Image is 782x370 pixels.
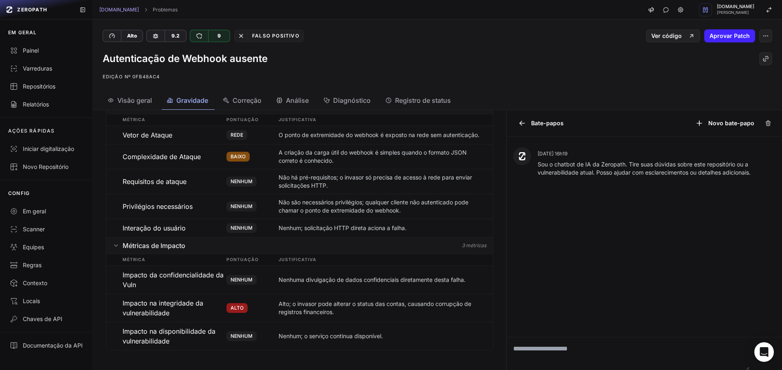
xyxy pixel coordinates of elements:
[651,32,682,39] font: Ver código
[123,131,172,139] font: Vetor de Ataque
[710,32,750,39] font: Aprovar Patch
[217,33,221,39] font: 9
[717,10,749,15] font: [PERSON_NAME]
[279,117,317,122] font: Justificativa
[106,237,493,254] button: Métricas de Impacto 3 métricas
[23,342,83,349] font: Documentação da API
[8,29,37,35] font: EM GERAL
[176,96,208,104] font: Gravidade
[23,297,40,304] font: Locais
[23,208,46,215] font: Em geral
[252,33,299,39] font: Falso Positivo
[123,257,145,262] font: Métrica
[23,65,52,72] font: Varreduras
[286,96,309,104] font: Análise
[704,29,755,42] button: Aprovar Patch
[23,261,42,268] font: Regras
[153,7,178,13] font: Problemas
[23,279,47,286] font: Contexto
[538,161,751,176] font: Sou o chatbot de IA da Zeropath. Tire suas dúvidas sobre este repositório ou a vulnerabilidade at...
[17,7,47,13] font: ZEROPATH
[279,300,471,315] font: Alto; o invasor pode alterar o status das contas, causando corrupção de registros financeiros.
[233,96,261,104] font: Correção
[646,29,700,42] a: Ver código
[231,225,253,231] font: NENHUM
[708,120,754,126] font: Novo bate-papo
[123,117,145,122] font: Métrica
[279,149,467,164] font: A criação da carga útil do webhook é simples quando o formato JSON correto é conhecido.
[231,203,253,209] font: NENHUM
[103,74,160,80] font: Edição nº 0fb48ac4
[518,152,526,160] img: Zeropath AI
[117,96,152,104] font: Visão geral
[99,7,139,13] font: [DOMAIN_NAME]
[717,4,754,9] font: [DOMAIN_NAME]
[226,257,259,262] font: Pontuação
[123,299,203,317] font: Impacto na integridade da vulnerabilidade
[123,153,201,161] font: Complexidade de Ataque
[23,101,49,108] font: Relatórios
[123,224,186,232] font: Interação do usuário
[143,7,149,13] svg: chevron à direita,
[279,276,466,283] font: Nenhuma divulgação de dados confidenciais diretamente desta falha.
[690,117,759,130] button: Novo bate-papo
[231,153,246,160] font: BAIXO
[231,178,253,184] font: NENHUM
[23,145,74,152] font: Iniciar digitalização
[333,96,371,104] font: Diagnóstico
[123,177,187,186] font: Requisitos de ataque
[231,132,243,138] font: REDE
[123,327,215,345] font: Impacto na disponibilidade da vulnerabilidade
[462,242,486,248] font: 3 métricas
[23,244,44,250] font: Equipes
[8,128,55,134] font: AÇÕES RÁPIDAS
[279,257,317,262] font: Justificativa
[23,163,68,170] font: Novo Repositório
[3,3,73,16] a: ZEROPATH
[99,7,178,13] nav: breadcrumb
[231,277,253,283] font: NENHUM
[395,96,451,104] font: Registro de status
[103,53,268,64] font: Autenticação de Webhook ausente
[279,332,383,339] font: Nenhum; o serviço continua disponível.
[513,117,569,130] button: Bate-papos
[226,117,259,122] font: Pontuação
[23,226,45,233] font: Scanner
[279,174,472,189] font: Não há pré-requisitos; o invasor só precisa de acesso à rede para enviar solicitações HTTP.
[123,241,185,250] font: Métricas de Impacto
[279,131,479,138] font: O ponto de extremidade do webhook é exposto na rede sem autenticação.
[127,33,137,39] font: Alto
[538,151,567,157] font: [DATE] 16h19
[23,47,39,54] font: Painel
[279,199,468,214] font: Não são necessários privilégios; qualquer cliente não autenticado pode chamar o ponto de extremid...
[231,333,253,339] font: NENHUM
[171,33,180,39] font: 9.2
[231,305,244,311] font: ALTO
[531,120,564,126] font: Bate-papos
[754,342,774,362] div: Abra o Intercom Messenger
[279,224,406,231] font: Nenhum; solicitação HTTP direta aciona a falha.
[8,190,30,196] font: CONFIG
[123,271,224,289] font: Impacto da confidencialidade da Vuln
[23,315,62,322] font: Chaves de API
[123,202,193,210] font: Privilégios necessários
[23,83,55,90] font: Repositórios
